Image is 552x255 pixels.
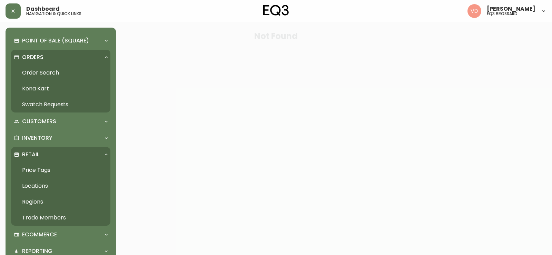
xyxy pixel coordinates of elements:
span: [PERSON_NAME] [487,6,535,12]
a: Regions [11,194,110,210]
a: Trade Members [11,210,110,226]
p: Point of Sale (Square) [22,37,89,45]
a: Locations [11,178,110,194]
img: 34cbe8de67806989076631741e6a7c6b [467,4,481,18]
h5: navigation & quick links [26,12,81,16]
a: Order Search [11,65,110,81]
div: Customers [11,114,110,129]
a: Kona Kart [11,81,110,97]
h5: eq3 brossard [487,12,517,16]
div: Inventory [11,130,110,146]
p: Ecommerce [22,231,57,238]
div: Point of Sale (Square) [11,33,110,48]
div: Retail [11,147,110,162]
img: logo [263,5,289,16]
p: Retail [22,151,39,158]
div: Ecommerce [11,227,110,242]
a: Swatch Requests [11,97,110,112]
p: Reporting [22,247,52,255]
p: Inventory [22,134,52,142]
div: Orders [11,50,110,65]
p: Orders [22,53,43,61]
a: Price Tags [11,162,110,178]
span: Dashboard [26,6,60,12]
p: Customers [22,118,56,125]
